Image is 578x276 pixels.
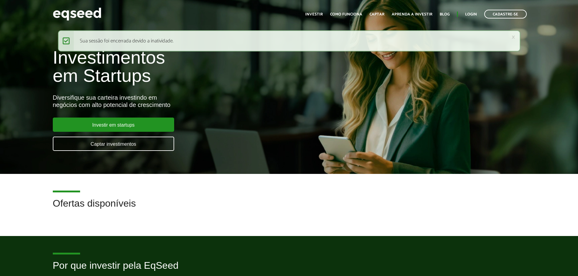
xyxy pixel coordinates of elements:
a: Investir em startups [53,118,174,132]
h2: Ofertas disponíveis [53,198,526,218]
a: Blog [440,12,450,16]
a: Captar [370,12,384,16]
a: Login [465,12,477,16]
a: × [512,34,515,40]
a: Cadastre-se [484,10,527,18]
img: EqSeed [53,6,101,22]
a: Captar investimentos [53,137,174,151]
a: Como funciona [330,12,362,16]
div: Diversifique sua carteira investindo em negócios com alto potencial de crescimento [53,94,333,108]
div: Sua sessão foi encerrada devido a inatividade. [58,30,520,52]
a: Aprenda a investir [392,12,432,16]
h1: Investimentos em Startups [53,48,333,85]
a: Investir [305,12,323,16]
